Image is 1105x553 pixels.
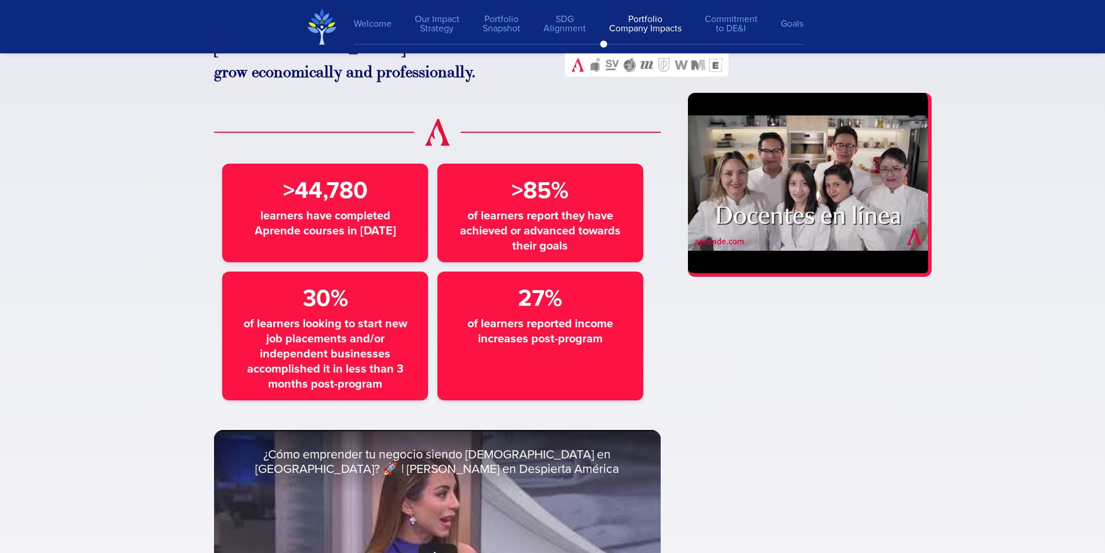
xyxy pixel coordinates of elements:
a: Goals [769,13,803,34]
a: PortfolioSnapshot [471,9,532,39]
a: PortfolioCompany Impacts [597,9,693,39]
a: SDGAlignment [532,9,597,39]
span: learners have completed Aprende courses in [DATE] [238,208,412,238]
a: Welcome [354,13,403,34]
a: Commitmentto DE&I [693,9,769,39]
span: 30% [303,281,348,316]
span: 27% [518,281,562,316]
span: of learners reported income increases post-program [453,316,627,346]
a: Our ImpactStrategy [403,9,471,39]
span: of learners looking to start new job placements and/or independent businesses accomplished it in ... [238,316,412,391]
span: of learners report they have achieved or advanced towards their goals [453,208,627,253]
div: ¿Cómo emprender tu negocio siendo [DEMOGRAPHIC_DATA] en [GEOGRAPHIC_DATA]? 🚀 | [PERSON_NAME] en D... [214,430,661,493]
span: >85% [512,173,568,208]
span: >44,780 [283,173,368,208]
